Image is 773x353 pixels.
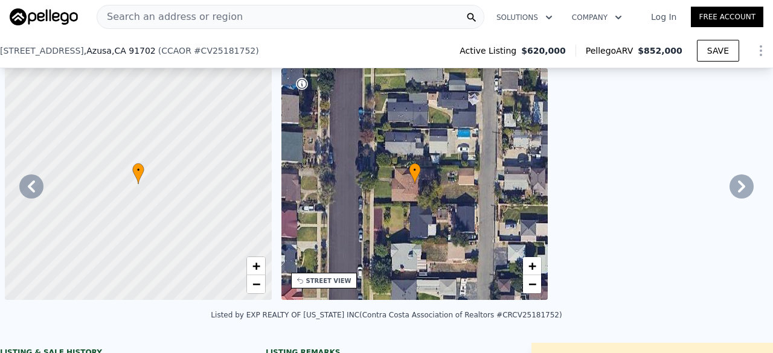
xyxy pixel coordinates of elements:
[697,40,739,62] button: SAVE
[132,163,144,184] div: •
[252,276,260,291] span: −
[211,311,562,319] div: Listed by EXP REALTY OF [US_STATE] INC (Contra Costa Association of Realtors #CRCV25181752)
[409,163,421,184] div: •
[306,276,351,285] div: STREET VIEW
[638,46,682,56] span: $852,000
[487,7,562,28] button: Solutions
[637,11,691,23] a: Log In
[523,275,541,293] a: Zoom out
[132,165,144,176] span: •
[97,10,243,24] span: Search an address or region
[691,7,763,27] a: Free Account
[252,258,260,273] span: +
[84,45,156,57] span: , Azusa
[409,165,421,176] span: •
[194,46,255,56] span: # CV25181752
[521,45,566,57] span: $620,000
[460,45,521,57] span: Active Listing
[10,8,78,25] img: Pellego
[158,45,259,57] div: ( )
[247,257,265,275] a: Zoom in
[528,276,536,291] span: −
[586,45,638,57] span: Pellego ARV
[247,275,265,293] a: Zoom out
[562,7,632,28] button: Company
[749,39,773,63] button: Show Options
[161,46,191,56] span: CCAOR
[528,258,536,273] span: +
[523,257,541,275] a: Zoom in
[112,46,156,56] span: , CA 91702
